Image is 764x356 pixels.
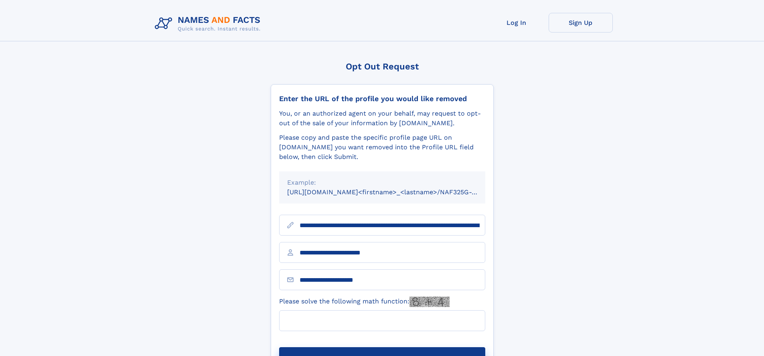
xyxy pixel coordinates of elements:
img: Logo Names and Facts [152,13,267,35]
div: Please copy and paste the specific profile page URL on [DOMAIN_NAME] you want removed into the Pr... [279,133,485,162]
label: Please solve the following math function: [279,297,450,307]
div: Example: [287,178,477,187]
a: Log In [484,13,549,33]
small: [URL][DOMAIN_NAME]<firstname>_<lastname>/NAF325G-xxxxxxxx [287,188,501,196]
div: Opt Out Request [271,61,494,71]
a: Sign Up [549,13,613,33]
div: Enter the URL of the profile you would like removed [279,94,485,103]
div: You, or an authorized agent on your behalf, may request to opt-out of the sale of your informatio... [279,109,485,128]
